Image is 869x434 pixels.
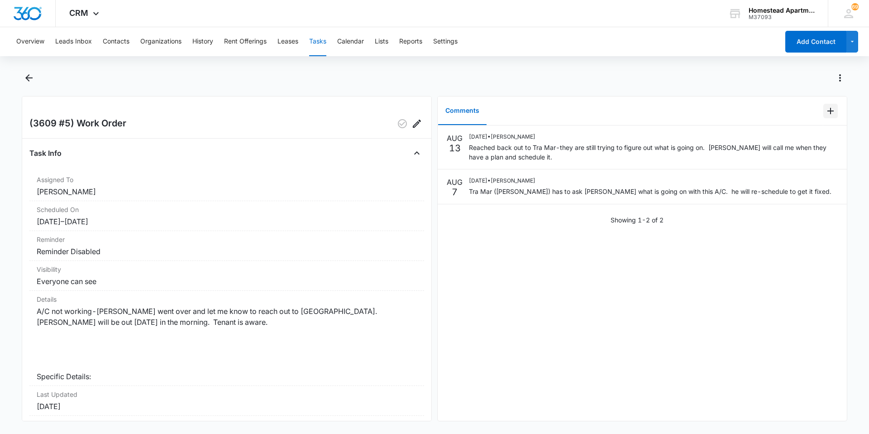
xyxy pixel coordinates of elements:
[16,27,44,56] button: Overview
[103,27,129,56] button: Contacts
[851,3,859,10] span: 69
[37,306,417,382] dd: A/C not working-[PERSON_NAME] went over and let me know to reach out to [GEOGRAPHIC_DATA]. [PERSO...
[337,27,364,56] button: Calendar
[29,261,424,291] div: VisibilityEveryone can see
[469,187,831,196] p: Tra Mar ([PERSON_NAME]) has to ask [PERSON_NAME] what is going on with this A/C. he will re-sched...
[224,27,267,56] button: Rent Offerings
[823,104,838,118] button: Add Comment
[37,276,417,287] dd: Everyone can see
[749,7,815,14] div: account name
[37,205,417,214] dt: Scheduled On
[749,14,815,20] div: account id
[37,265,417,274] dt: Visibility
[37,420,417,429] dt: Created On
[37,401,417,412] dd: [DATE]
[29,386,424,416] div: Last Updated[DATE]
[399,27,422,56] button: Reports
[851,3,859,10] div: notifications count
[277,27,298,56] button: Leases
[452,188,458,197] p: 7
[375,27,388,56] button: Lists
[29,231,424,261] div: ReminderReminder Disabled
[469,177,831,185] p: [DATE] • [PERSON_NAME]
[37,235,417,244] dt: Reminder
[469,143,838,162] p: Reached back out to Tra Mar-they are still trying to figure out what is going on. [PERSON_NAME] w...
[37,246,417,257] dd: Reminder Disabled
[433,27,458,56] button: Settings
[29,148,62,159] h4: Task Info
[611,215,664,225] p: Showing 1-2 of 2
[192,27,213,56] button: History
[29,291,424,386] div: DetailsA/C not working-[PERSON_NAME] went over and let me know to reach out to [GEOGRAPHIC_DATA]....
[22,71,36,85] button: Back
[37,216,417,227] dd: [DATE] – [DATE]
[69,8,88,18] span: CRM
[309,27,326,56] button: Tasks
[447,177,463,188] p: AUG
[469,133,838,141] p: [DATE] • [PERSON_NAME]
[140,27,181,56] button: Organizations
[37,175,417,184] dt: Assigned To
[447,133,463,144] p: AUG
[785,31,846,53] button: Add Contact
[29,171,424,201] div: Assigned To[PERSON_NAME]
[29,201,424,231] div: Scheduled On[DATE]–[DATE]
[410,116,424,131] button: Edit
[55,27,92,56] button: Leads Inbox
[833,71,847,85] button: Actions
[37,186,417,197] dd: [PERSON_NAME]
[37,390,417,399] dt: Last Updated
[29,116,126,131] h2: (3609 #5) Work Order
[410,146,424,160] button: Close
[37,294,417,304] dt: Details
[438,97,487,125] button: Comments
[449,144,461,153] p: 13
